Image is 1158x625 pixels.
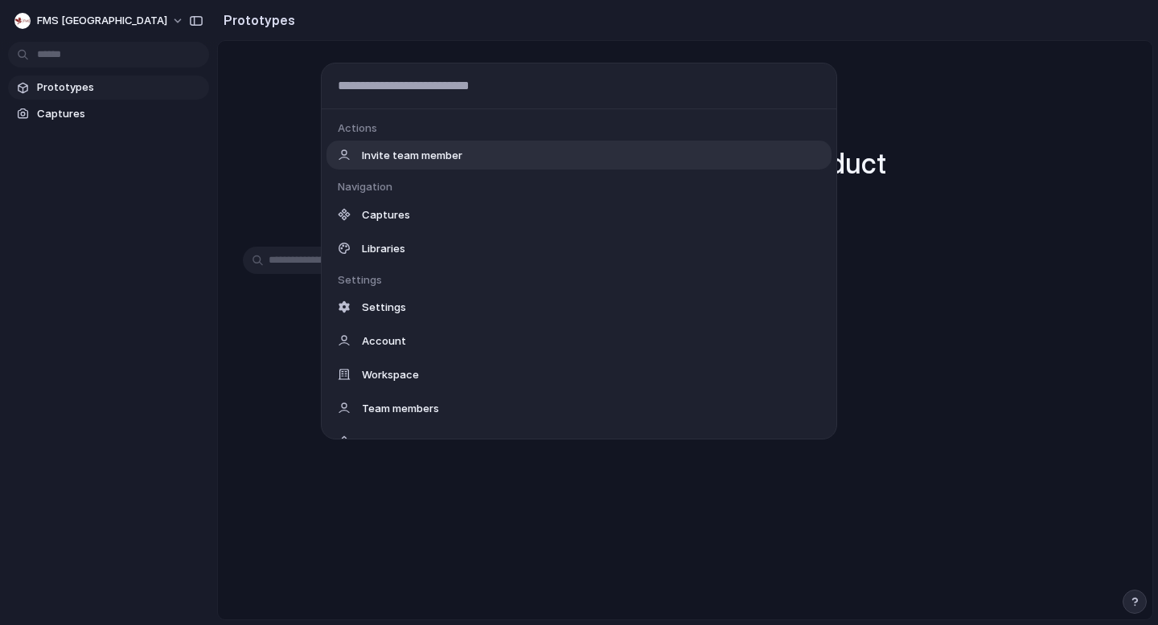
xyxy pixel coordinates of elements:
div: Settings [338,272,836,288]
span: Invite team member [362,147,462,163]
div: Actions [338,121,836,137]
span: Integrations [362,434,425,450]
span: Team members [362,400,439,416]
span: Captures [362,206,410,223]
div: Suggestions [322,109,836,439]
span: Account [362,333,406,349]
span: Workspace [362,366,419,382]
div: Navigation [338,179,836,195]
span: Settings [362,299,406,315]
span: Libraries [362,240,405,256]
